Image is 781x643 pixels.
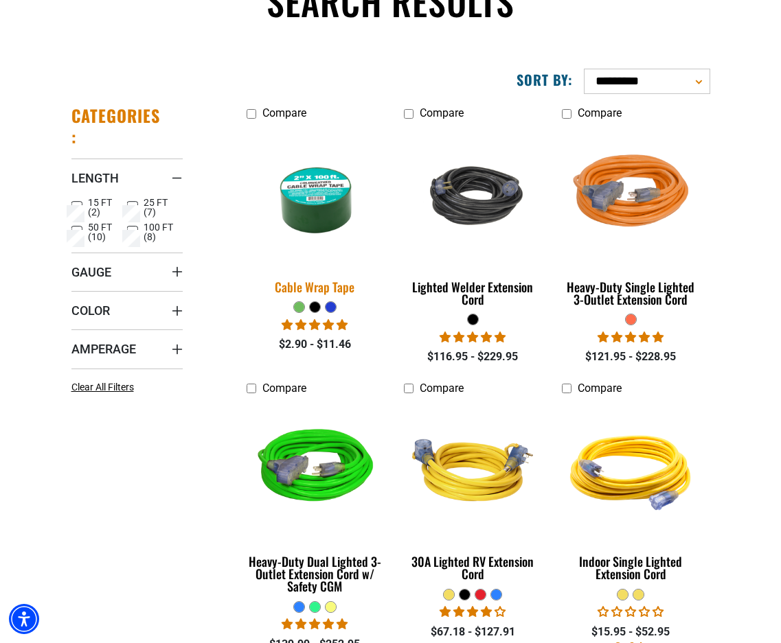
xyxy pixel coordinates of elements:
div: Indoor Single Lighted Extension Cord [562,555,699,580]
span: Length [71,170,119,186]
div: Accessibility Menu [9,604,39,634]
span: Gauge [71,264,111,280]
summary: Color [71,291,183,329]
span: Compare [420,382,464,395]
summary: Gauge [71,253,183,291]
span: 5.00 stars [598,331,664,344]
a: neon green Heavy-Duty Dual Lighted 3-Outlet Extension Cord w/ Safety CGM [247,401,384,600]
a: orange Heavy-Duty Single Lighted 3-Outlet Extension Cord [562,127,699,314]
h2: Categories: [71,105,161,148]
span: Clear All Filters [71,382,134,393]
img: Green [233,121,398,270]
div: $121.95 - $228.95 [562,349,699,365]
div: 30A Lighted RV Extension Cord [404,555,541,580]
summary: Amperage [71,329,183,368]
img: neon green [241,404,389,537]
div: $2.90 - $11.46 [247,336,384,353]
div: $67.18 - $127.91 [404,624,541,640]
span: 0.00 stars [598,605,664,618]
a: black Lighted Welder Extension Cord [404,127,541,314]
div: $116.95 - $229.95 [404,349,541,365]
a: Green Cable Wrap Tape [247,127,384,301]
div: Heavy-Duty Dual Lighted 3-Outlet Extension Cord w/ Safety CGM [247,555,384,592]
span: 100 FT (8) [144,222,177,242]
span: Compare [578,382,622,395]
summary: Length [71,159,183,197]
span: 25 FT (7) [144,198,177,217]
span: 50 FT (10) [88,222,122,242]
span: 4.11 stars [440,605,506,618]
span: 4.92 stars [282,618,348,631]
img: orange [556,129,705,262]
label: Sort by: [517,71,573,89]
img: black [398,151,547,240]
span: 15 FT (2) [88,198,122,217]
a: yellow 30A Lighted RV Extension Cord [404,401,541,588]
span: 5.00 stars [282,318,348,331]
span: Compare [262,382,306,395]
img: Yellow [556,404,705,537]
img: yellow [398,404,547,537]
span: Compare [578,106,622,119]
span: Amperage [71,341,136,357]
span: Compare [262,106,306,119]
div: Heavy-Duty Single Lighted 3-Outlet Extension Cord [562,281,699,305]
div: $15.95 - $52.95 [562,624,699,640]
span: Color [71,303,110,318]
a: Yellow Indoor Single Lighted Extension Cord [562,401,699,588]
span: Compare [420,106,464,119]
span: 5.00 stars [440,331,506,344]
a: Clear All Filters [71,380,139,395]
div: Lighted Welder Extension Cord [404,281,541,305]
div: Cable Wrap Tape [247,281,384,293]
